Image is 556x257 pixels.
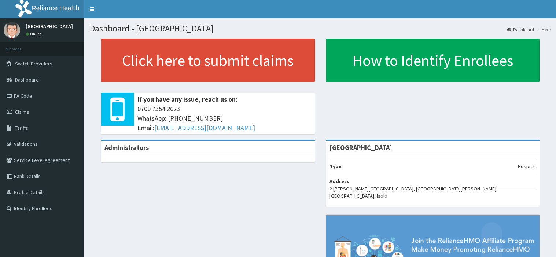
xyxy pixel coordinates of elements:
img: User Image [4,22,20,38]
h1: Dashboard - [GEOGRAPHIC_DATA] [90,24,551,33]
span: Tariffs [15,125,28,131]
b: Address [329,178,349,185]
span: 0700 7354 2623 WhatsApp: [PHONE_NUMBER] Email: [137,104,311,132]
a: Dashboard [507,26,534,33]
b: If you have any issue, reach us on: [137,95,238,103]
b: Administrators [104,143,149,152]
li: Here [535,26,551,33]
span: Dashboard [15,76,39,83]
a: Online [26,31,43,37]
a: How to Identify Enrollees [326,39,540,82]
a: [EMAIL_ADDRESS][DOMAIN_NAME] [154,124,255,132]
p: Hospital [518,163,536,170]
span: Claims [15,109,29,115]
p: [GEOGRAPHIC_DATA] [26,24,73,29]
p: 2 [PERSON_NAME][GEOGRAPHIC_DATA], [GEOGRAPHIC_DATA][PERSON_NAME], [GEOGRAPHIC_DATA], Isolo [329,185,536,200]
span: Switch Providers [15,60,52,67]
strong: [GEOGRAPHIC_DATA] [329,143,392,152]
b: Type [329,163,342,170]
a: Click here to submit claims [101,39,315,82]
